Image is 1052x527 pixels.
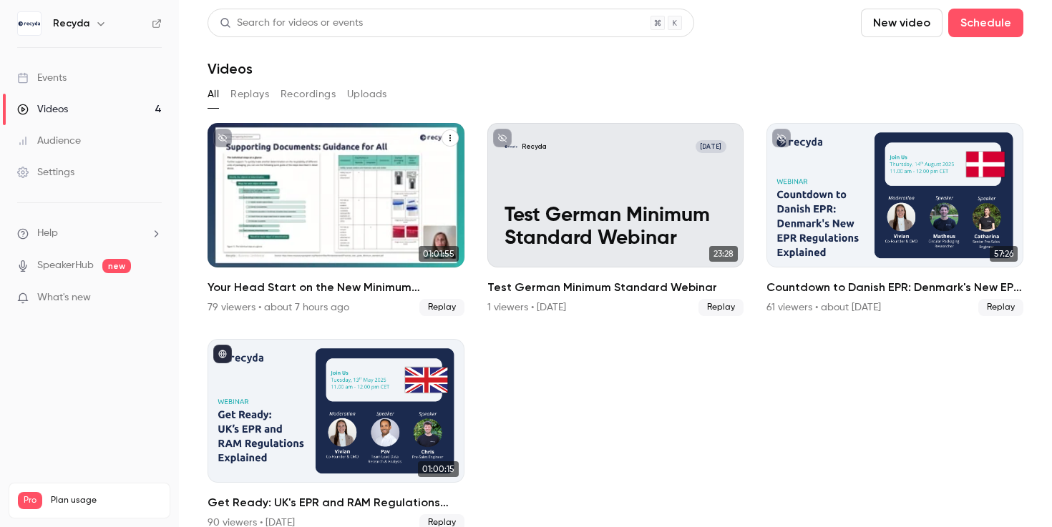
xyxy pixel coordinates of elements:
span: 01:00:15 [418,461,459,477]
span: Plan usage [51,495,161,506]
section: Videos [208,9,1023,518]
p: Test German Minimum Standard Webinar [505,204,726,250]
span: What's new [37,290,91,305]
li: Your Head Start on the New Minimum Standard: Mastering the New Requirements [208,123,464,316]
button: All [208,83,219,106]
div: Search for videos or events [220,16,363,31]
span: 23:28 [709,246,738,262]
button: unpublished [213,129,232,147]
div: 61 viewers • about [DATE] [766,300,881,315]
p: Recyda [522,142,547,151]
span: [DATE] [696,140,727,153]
div: Settings [17,165,74,179]
span: 57:26 [990,246,1018,262]
h2: Your Head Start on the New Minimum Standard: Mastering the New Requirements [208,279,464,296]
button: Schedule [948,9,1023,37]
a: 01:01:55Your Head Start on the New Minimum Standard: Mastering the New Requirements79 viewers • a... [208,123,464,316]
button: Replays [230,83,269,106]
div: Audience [17,134,81,148]
iframe: Noticeable Trigger [145,292,162,305]
div: 1 viewers • [DATE] [487,300,566,315]
span: new [102,259,131,273]
span: Replay [698,299,744,316]
span: Replay [978,299,1023,316]
span: Replay [419,299,464,316]
a: Test German Minimum Standard WebinarRecyda[DATE]Test German Minimum Standard Webinar23:28Test Ger... [487,123,744,316]
div: Events [17,71,67,85]
h2: Get Ready: UK's EPR and RAM Regulations Explained [208,494,464,511]
button: Uploads [347,83,387,106]
button: Recordings [281,83,336,106]
h2: Test German Minimum Standard Webinar [487,279,744,296]
h1: Videos [208,60,253,77]
li: help-dropdown-opener [17,226,162,241]
h6: Recyda [53,16,89,31]
li: Countdown to Danish EPR: Denmark's New EPR Regulations Explained [766,123,1023,316]
li: Test German Minimum Standard Webinar [487,123,744,316]
button: published [213,345,232,363]
h2: Countdown to Danish EPR: Denmark's New EPR Regulations Explained [766,279,1023,296]
div: 79 viewers • about 7 hours ago [208,300,349,315]
button: New video [861,9,943,37]
img: Recyda [18,12,41,35]
span: 01:01:55 [419,246,459,262]
div: Videos [17,102,68,117]
span: Pro [18,492,42,509]
button: unpublished [493,129,512,147]
a: 57:26Countdown to Danish EPR: Denmark's New EPR Regulations Explained61 viewers • about [DATE]Replay [766,123,1023,316]
a: SpeakerHub [37,258,94,273]
span: Help [37,226,58,241]
button: unpublished [772,129,791,147]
